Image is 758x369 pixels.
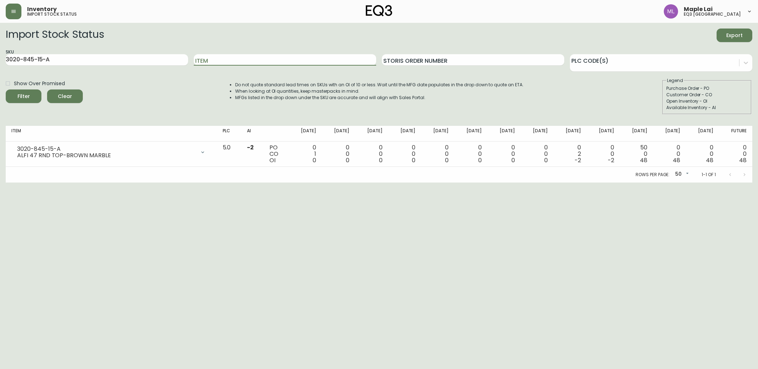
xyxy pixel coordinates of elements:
[559,144,581,164] div: 0 2
[636,171,669,178] p: Rows per page:
[659,144,681,164] div: 0 0
[666,98,748,104] div: Open Inventory - OI
[269,156,276,164] span: OI
[313,156,316,164] span: 0
[17,152,196,159] div: ALFI 47 RND TOP-BROWN MARBLE
[686,126,719,142] th: [DATE]
[664,4,678,19] img: 61e28cffcf8cc9f4e300d877dd684943
[294,144,316,164] div: 0 1
[666,104,748,111] div: Available Inventory - AI
[592,144,614,164] div: 0 0
[666,92,748,98] div: Customer Order - CO
[427,144,449,164] div: 0 0
[511,156,515,164] span: 0
[478,156,482,164] span: 0
[241,126,264,142] th: AI
[6,126,217,142] th: Item
[6,89,41,103] button: Filter
[11,144,211,160] div: 3020-845-15-AALFI 47 RND TOP-BROWN MARBLE
[684,6,713,12] span: Maple Lai
[235,82,524,88] li: Do not quote standard lead times on SKUs with an OI of 10 or less. Wait until the MFG date popula...
[521,126,554,142] th: [DATE]
[17,92,30,101] div: Filter
[388,126,421,142] th: [DATE]
[27,12,77,16] h5: import stock status
[366,5,392,16] img: logo
[717,29,752,42] button: Export
[14,80,65,87] span: Show Over Promised
[235,94,524,101] li: MFGs listed in the drop down under the SKU are accurate and will align with Sales Portal.
[6,29,104,42] h2: Import Stock Status
[17,146,196,152] div: 3020-845-15-A
[460,144,482,164] div: 0 0
[608,156,614,164] span: -2
[247,143,254,152] span: -2
[379,156,383,164] span: 0
[706,156,713,164] span: 48
[544,156,548,164] span: 0
[361,144,383,164] div: 0 0
[626,144,647,164] div: 50 0
[454,126,487,142] th: [DATE]
[653,126,686,142] th: [DATE]
[328,144,349,164] div: 0 0
[725,144,747,164] div: 0 0
[554,126,587,142] th: [DATE]
[692,144,713,164] div: 0 0
[719,126,752,142] th: Future
[47,89,83,103] button: Clear
[445,156,449,164] span: 0
[27,6,57,12] span: Inventory
[672,169,690,180] div: 50
[673,156,680,164] span: 48
[702,171,716,178] p: 1-1 of 1
[289,126,322,142] th: [DATE]
[322,126,355,142] th: [DATE]
[722,31,747,40] span: Export
[217,126,241,142] th: PLC
[739,156,747,164] span: 48
[269,144,283,164] div: PO CO
[640,156,647,164] span: 48
[394,144,416,164] div: 0 0
[575,156,581,164] span: -2
[493,144,515,164] div: 0 0
[421,126,454,142] th: [DATE]
[412,156,415,164] span: 0
[346,156,349,164] span: 0
[666,77,684,84] legend: Legend
[620,126,653,142] th: [DATE]
[666,85,748,92] div: Purchase Order - PO
[355,126,388,142] th: [DATE]
[587,126,620,142] th: [DATE]
[526,144,548,164] div: 0 0
[684,12,741,16] h5: eq3 [GEOGRAPHIC_DATA]
[235,88,524,94] li: When looking at OI quantities, keep masterpacks in mind.
[217,142,241,167] td: 5.0
[53,92,77,101] span: Clear
[487,126,521,142] th: [DATE]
